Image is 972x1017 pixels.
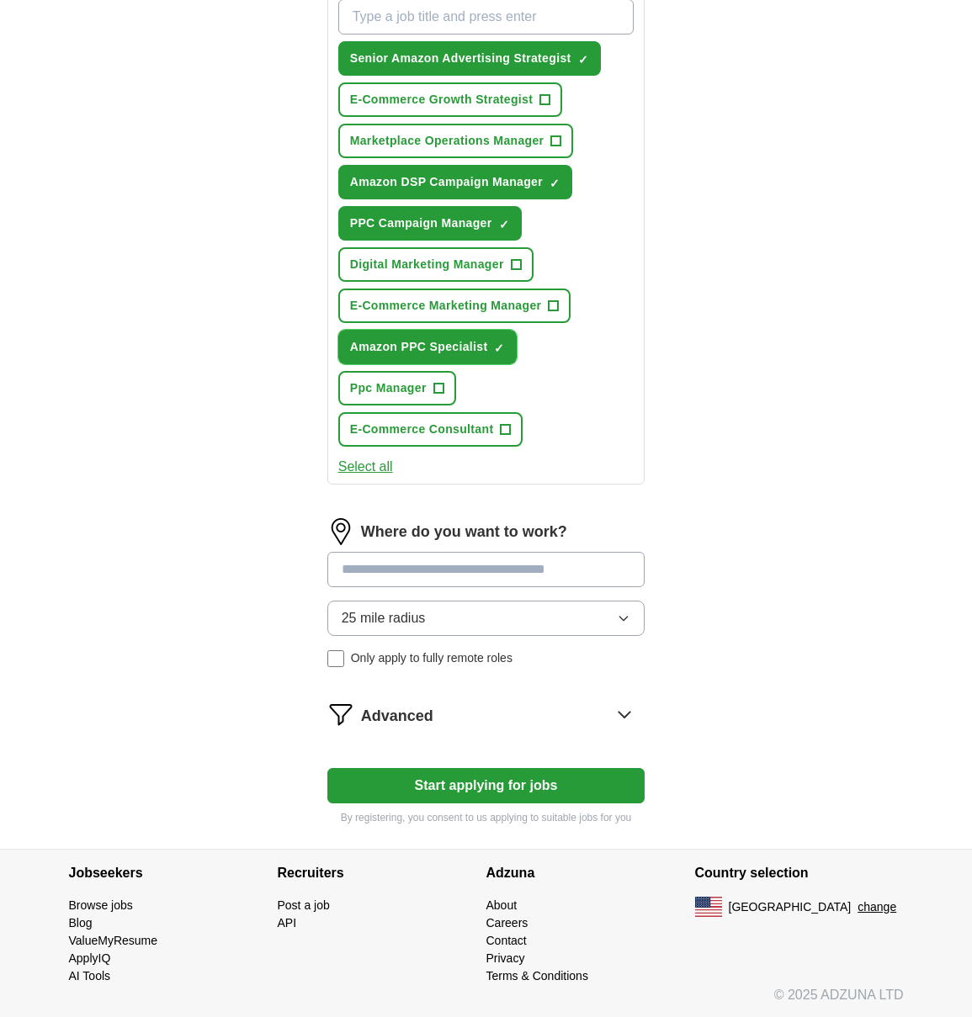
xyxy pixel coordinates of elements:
a: About [486,898,518,912]
label: Where do you want to work? [361,521,567,543]
span: ✓ [499,218,509,231]
span: Senior Amazon Advertising Strategist [350,50,571,67]
button: Select all [338,457,393,477]
a: Post a job [278,898,330,912]
a: Terms & Conditions [486,969,588,983]
p: By registering, you consent to us applying to suitable jobs for you [327,810,645,825]
img: location.png [327,518,354,545]
button: Marketplace Operations Manager [338,124,574,158]
a: Careers [486,916,528,930]
span: Digital Marketing Manager [350,256,504,273]
span: ✓ [550,177,560,190]
button: Senior Amazon Advertising Strategist✓ [338,41,601,76]
span: E-Commerce Marketing Manager [350,297,542,315]
span: Marketplace Operations Manager [350,132,544,150]
button: E-Commerce Consultant [338,412,523,447]
button: Amazon PPC Specialist✓ [338,330,518,364]
span: ✓ [494,342,504,355]
h4: Country selection [695,850,904,897]
a: ApplyIQ [69,951,111,965]
a: Contact [486,934,527,947]
span: Advanced [361,705,433,728]
img: filter [327,701,354,728]
button: PPC Campaign Manager✓ [338,206,522,241]
button: E-Commerce Growth Strategist [338,82,563,117]
input: Only apply to fully remote roles [327,650,344,667]
a: ValueMyResume [69,934,158,947]
span: ✓ [578,53,588,66]
span: Ppc Manager [350,379,427,397]
button: 25 mile radius [327,601,645,636]
span: E-Commerce Consultant [350,421,494,438]
button: Ppc Manager [338,371,456,405]
a: Blog [69,916,93,930]
span: Amazon DSP Campaign Manager [350,173,543,191]
img: US flag [695,897,722,917]
button: Amazon DSP Campaign Manager✓ [338,165,572,199]
span: 25 mile radius [342,608,426,628]
button: change [858,898,896,916]
a: AI Tools [69,969,111,983]
span: PPC Campaign Manager [350,215,492,232]
button: Start applying for jobs [327,768,645,803]
button: Digital Marketing Manager [338,247,534,282]
a: Privacy [486,951,525,965]
span: [GEOGRAPHIC_DATA] [729,898,852,916]
a: API [278,916,297,930]
span: Amazon PPC Specialist [350,338,488,356]
span: Only apply to fully remote roles [351,649,513,667]
a: Browse jobs [69,898,133,912]
span: E-Commerce Growth Strategist [350,91,534,109]
button: E-Commerce Marketing Manager [338,289,571,323]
